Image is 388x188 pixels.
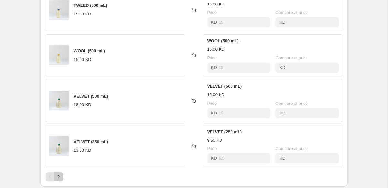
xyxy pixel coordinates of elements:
span: 18.00 KD [74,102,91,107]
img: HPH00593_80x.jpg [49,136,69,156]
span: 9.50 KD [207,138,222,143]
span: KD [279,20,285,25]
span: KD [211,65,217,70]
span: WOOL (500 mL) [74,48,105,53]
span: KD [279,65,285,70]
span: KD [211,111,217,115]
span: Price [207,146,217,151]
span: KD [211,20,217,25]
span: VELVET (250 mL) [207,129,242,134]
span: 15.00 KD [74,57,91,62]
span: VELVET (500 mL) [207,84,242,89]
span: 15.00 KD [207,47,225,52]
span: Compare at price [275,146,308,151]
img: woool_80x.jpg [49,45,69,65]
img: tweed2_80x.jpg [49,0,69,20]
span: KD [211,156,217,161]
span: Price [207,10,217,15]
span: Price [207,101,217,106]
span: Price [207,55,217,60]
span: KD [279,111,285,115]
span: 15.00 KD [207,2,225,6]
span: 15.00 KD [74,12,91,16]
span: 13.50 KD [74,148,91,153]
span: 15.00 KD [207,92,225,97]
button: Next [54,172,63,181]
nav: Pagination [46,172,63,181]
span: Compare at price [275,101,308,106]
span: KD [279,156,285,161]
span: Compare at price [275,55,308,60]
span: VELVET (250 mL) [74,139,108,144]
img: HPH00593_80x.jpg [49,91,69,110]
span: WOOL (500 mL) [207,38,239,43]
span: TWEED (500 mL) [74,3,107,8]
span: VELVET (500 mL) [74,94,108,99]
span: Compare at price [275,10,308,15]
